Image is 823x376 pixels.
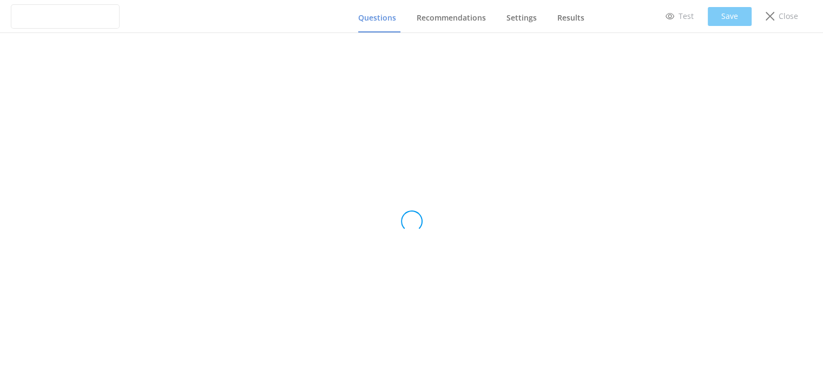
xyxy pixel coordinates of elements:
span: Questions [358,12,396,23]
p: Close [779,10,798,22]
a: Test [658,7,701,25]
span: Settings [506,12,537,23]
span: Results [557,12,584,23]
p: Test [679,10,694,22]
span: Recommendations [417,12,486,23]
